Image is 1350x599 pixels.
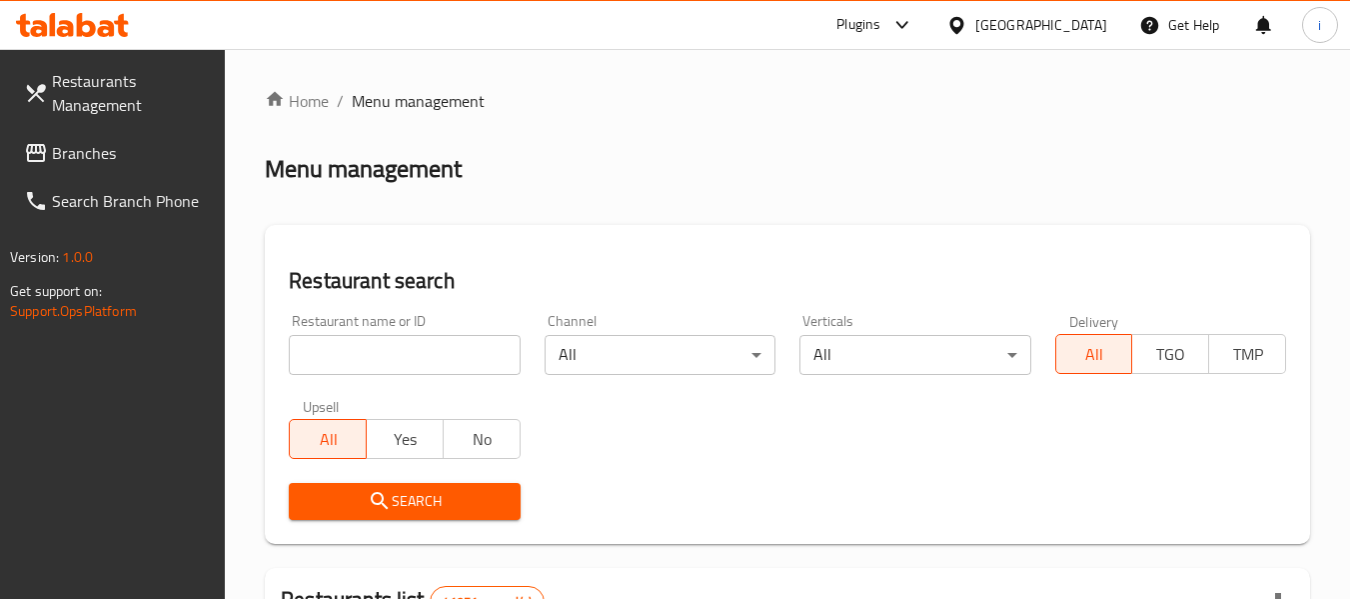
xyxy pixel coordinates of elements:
button: All [289,419,367,459]
h2: Menu management [265,153,462,185]
a: Home [265,89,329,113]
button: Yes [366,419,444,459]
div: [GEOGRAPHIC_DATA] [975,14,1107,36]
span: Get support on: [10,278,102,304]
a: Branches [8,129,226,177]
div: Plugins [836,13,880,37]
span: Menu management [352,89,485,113]
span: Restaurants Management [52,69,210,117]
div: All [545,335,775,375]
nav: breadcrumb [265,89,1310,113]
button: No [443,419,521,459]
h2: Restaurant search [289,266,1286,296]
li: / [337,89,344,113]
span: 1.0.0 [62,244,93,270]
button: All [1055,334,1133,374]
span: TGO [1140,340,1201,369]
span: Search [305,489,504,514]
a: Search Branch Phone [8,177,226,225]
label: Upsell [303,399,340,413]
span: Search Branch Phone [52,189,210,213]
span: All [298,425,359,454]
div: All [799,335,1030,375]
input: Search for restaurant name or ID.. [289,335,520,375]
label: Delivery [1069,314,1119,328]
span: Yes [375,425,436,454]
button: TGO [1131,334,1209,374]
span: Branches [52,141,210,165]
button: Search [289,483,520,520]
span: i [1318,14,1321,36]
a: Restaurants Management [8,57,226,129]
span: TMP [1217,340,1278,369]
a: Support.OpsPlatform [10,298,137,324]
span: Version: [10,244,59,270]
button: TMP [1208,334,1286,374]
span: No [452,425,513,454]
span: All [1064,340,1125,369]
